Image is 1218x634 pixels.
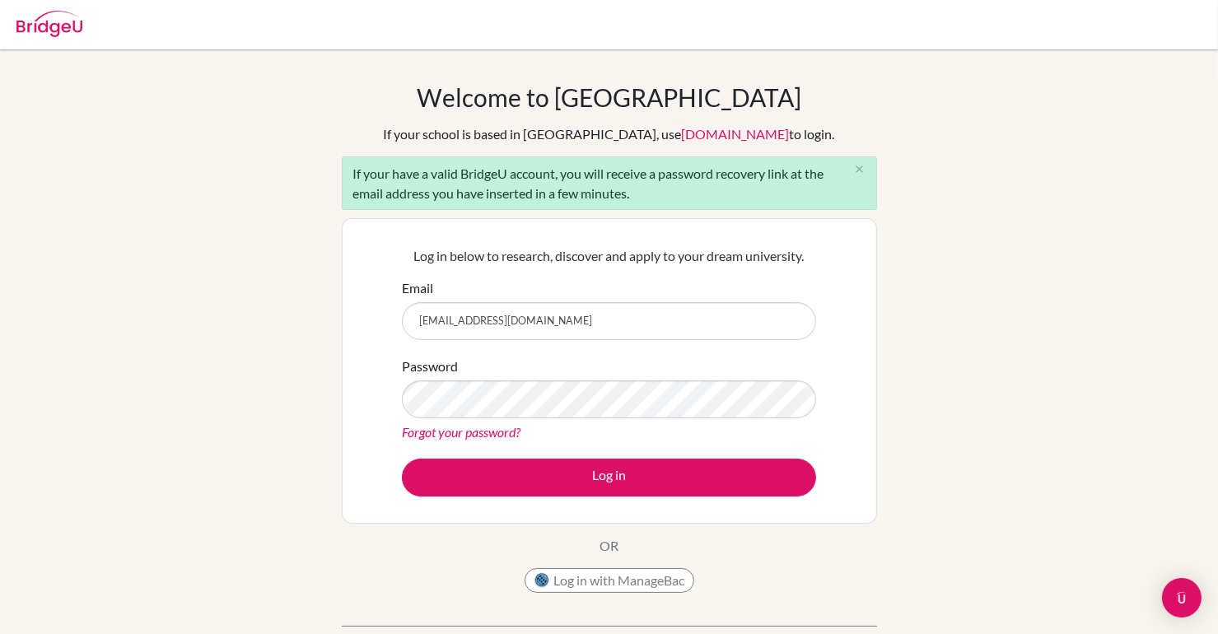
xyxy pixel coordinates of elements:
div: Open Intercom Messenger [1162,578,1202,618]
label: Password [402,357,458,376]
a: Forgot your password? [402,424,520,440]
img: Bridge-U [16,11,82,37]
div: If your school is based in [GEOGRAPHIC_DATA], use to login. [384,124,835,144]
button: Log in [402,459,816,496]
p: Log in below to research, discover and apply to your dream university. [402,246,816,266]
label: Email [402,278,433,298]
h1: Welcome to [GEOGRAPHIC_DATA] [417,82,801,112]
a: [DOMAIN_NAME] [682,126,790,142]
div: If your have a valid BridgeU account, you will receive a password recovery link at the email addr... [342,156,877,210]
p: OR [600,536,618,556]
button: Log in with ManageBac [525,568,694,593]
i: close [853,163,866,175]
button: Close [843,157,876,182]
